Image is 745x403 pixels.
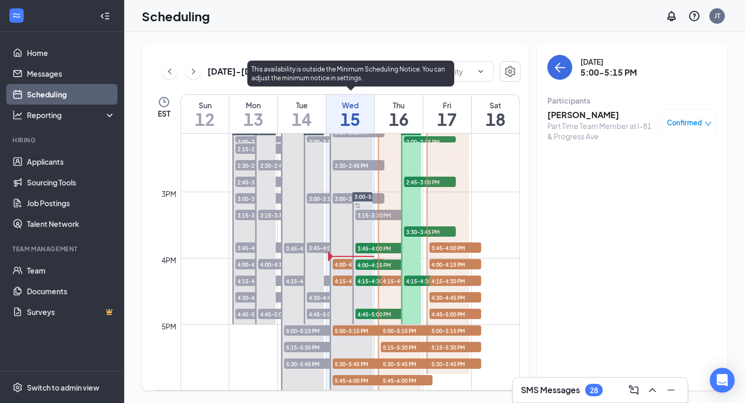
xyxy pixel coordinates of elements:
span: 3:00-5:00 PM [354,193,388,200]
div: Part Time Team Member at I-81 & Progress Ave [547,121,656,141]
span: 5:30-5:45 PM [381,358,433,369]
a: October 13, 2025 [229,95,277,133]
span: 5:30-5:45 PM [284,358,336,369]
div: Hiring [12,136,113,145]
svg: ChevronRight [188,65,199,78]
div: [DATE] [580,56,637,67]
span: 3:30-3:45 PM [404,226,456,237]
span: 5:45-6:00 PM [333,375,384,385]
a: Home [27,42,115,63]
span: 3:00-3:15 PM [235,193,287,204]
span: 4:45-5:00 PM [429,309,481,319]
span: 2:30-2:45 PM [333,160,384,170]
div: 6pm [159,387,178,398]
svg: Sync [355,203,360,208]
div: Thu [375,100,423,110]
div: Sat [472,100,519,110]
div: 3pm [159,188,178,199]
a: October 18, 2025 [472,95,519,133]
svg: ChevronDown [476,67,485,76]
div: Fri [423,100,471,110]
svg: Analysis [12,110,23,120]
span: 3:00-3:15 PM [333,193,384,204]
svg: Clock [158,96,170,108]
div: Mon [229,100,277,110]
span: 3:45-4:00 PM [235,242,287,253]
span: 4:30-4:45 PM [429,292,481,303]
span: EST [158,108,170,119]
span: 3:15-3:30 PM [258,210,310,220]
span: 3:15-3:30 PM [355,210,407,220]
span: 4:15-4:30 PM [381,276,433,286]
span: 4:00-4:15 PM [258,259,310,269]
h3: SMS Messages [521,384,580,396]
span: 3:45-4:00 PM [284,243,336,253]
a: October 14, 2025 [278,95,326,133]
div: Wed [326,100,375,110]
svg: WorkstreamLogo [11,10,22,21]
span: 2:45-3:00 PM [235,177,287,187]
button: Settings [500,61,520,82]
a: October 15, 2025 [326,95,375,133]
h3: 5:00-5:15 PM [580,67,637,78]
svg: Settings [12,382,23,393]
span: 4:00-4:15 PM [333,259,384,269]
a: Applicants [27,151,115,172]
span: 5:15-5:30 PM [381,342,433,352]
div: 28 [590,386,598,395]
div: This availability is outside the Minimum Scheduling Notice. You can adjust the minimum notice in ... [247,61,454,87]
button: ChevronUp [644,382,661,398]
a: October 16, 2025 [375,95,423,133]
span: 5:30-5:45 PM [333,358,384,369]
span: 4:45-5:00 PM [355,309,407,319]
h3: [DATE] - [DATE] [207,66,270,77]
h1: 18 [472,110,519,128]
svg: Settings [504,65,516,78]
a: October 12, 2025 [181,95,229,133]
div: Reporting [27,110,116,120]
h1: 13 [229,110,277,128]
a: Job Postings [27,193,115,213]
span: 3:45-4:00 PM [307,242,359,253]
button: Minimize [663,382,679,398]
div: JT [714,11,720,20]
span: 4:15-4:30 PM [404,276,456,286]
span: 2:45-3:00 PM [404,177,456,187]
div: Switch to admin view [27,382,99,393]
span: down [705,120,712,127]
div: Tue [278,100,326,110]
span: 4:00-4:15 PM [235,259,287,269]
div: Open Intercom Messenger [710,368,735,393]
span: 5:00-5:15 PM [333,325,384,336]
span: 4:15-4:30 PM [355,276,407,286]
a: Messages [27,63,115,84]
button: back-button [547,55,572,80]
a: Talent Network [27,213,115,234]
span: 2:30-2:45 PM [235,160,287,170]
span: 3:45-4:00 PM [429,242,481,253]
a: Documents [27,281,115,301]
span: 5:00-5:15 PM [284,325,336,336]
a: Team [27,260,115,281]
span: 4:45-5:00 PM [235,309,287,319]
button: ChevronRight [186,64,201,79]
span: 5:30-5:45 PM [429,358,481,369]
svg: ChevronUp [646,384,659,396]
span: 2:15-2:30 PM [235,143,287,154]
a: October 17, 2025 [423,95,471,133]
a: Scheduling [27,84,115,105]
span: 4:15-4:30 PM [235,276,287,286]
span: Confirmed [667,118,702,128]
svg: ArrowLeft [554,61,566,74]
span: 5:00-5:15 PM [429,325,481,336]
span: 2:00-2:15 PM [235,136,287,147]
svg: ChevronLeft [165,65,175,78]
a: Sourcing Tools [27,172,115,193]
span: 3:00-3:15 PM [307,193,359,204]
span: 4:30-4:45 PM [307,292,359,303]
button: ComposeMessage [625,382,642,398]
span: 5:00-5:15 PM [381,325,433,336]
span: 4:15-4:30 PM [429,276,481,286]
div: Sun [181,100,229,110]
